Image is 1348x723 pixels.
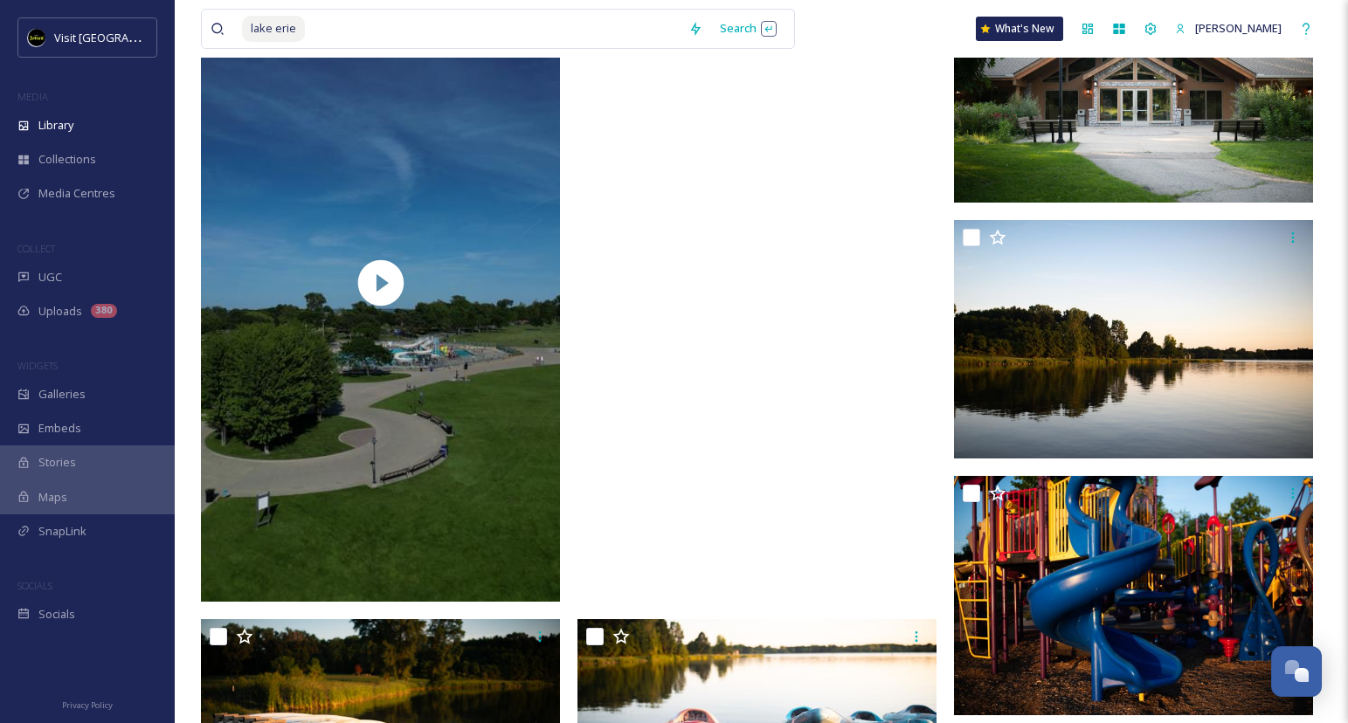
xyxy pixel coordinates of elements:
span: Collections [38,151,96,168]
span: Maps [38,489,67,506]
span: lake erie [242,16,305,41]
span: WIDGETS [17,359,58,372]
span: Galleries [38,386,86,403]
a: Privacy Policy [62,693,113,714]
span: Uploads [38,303,82,320]
span: Socials [38,606,75,623]
span: SOCIALS [17,579,52,592]
span: UGC [38,269,62,286]
a: [PERSON_NAME] [1166,11,1290,45]
span: [PERSON_NAME] [1195,20,1282,36]
span: Library [38,117,73,134]
a: What's New [976,17,1063,41]
span: Media Centres [38,185,115,202]
span: SnapLink [38,523,86,540]
span: Stories [38,454,76,471]
div: Search [711,11,785,45]
div: 380 [91,304,117,318]
span: Privacy Policy [62,699,113,711]
img: ext_1753541606.931375_exploremichiganmore@gmail.com-Stony Creek-29.jpg [954,476,1313,715]
span: MEDIA [17,90,48,103]
span: COLLECT [17,242,55,255]
img: ext_1753541610.548931_exploremichiganmore@gmail.com-Stony Creek-32.jpg [954,220,1313,459]
span: Visit [GEOGRAPHIC_DATA] [54,29,190,45]
img: VISIT%20DETROIT%20LOGO%20-%20BLACK%20BACKGROUND.png [28,29,45,46]
span: Embeds [38,420,81,437]
button: Open Chat [1271,646,1322,697]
